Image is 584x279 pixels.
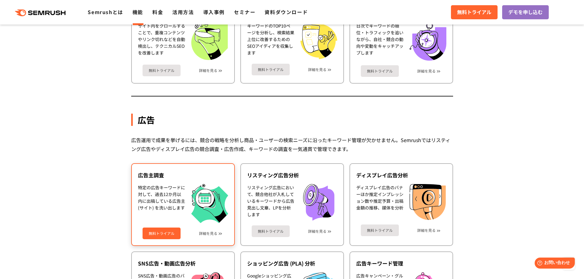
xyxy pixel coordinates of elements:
div: リスティング広告において、競合他社が入札しているキーワードから広告見出し文章、LPを分析します [247,184,294,221]
div: 広告キーワード管理 [356,260,446,267]
span: 無料トライアル [457,8,491,16]
img: サイト診断 [191,22,228,60]
a: 詳細を見る [417,69,436,73]
div: ショッピング広告 (PLA) 分析 [247,260,337,267]
div: 広告 [131,114,453,126]
a: 詳細を見る [308,229,326,233]
div: 日次でキーワードの順位・トラフィックを追いながら、自社・競合の動向や変動をキャッチアップします [356,22,403,61]
img: 広告主調査 [191,184,228,223]
iframe: Help widget launcher [529,255,577,272]
a: 詳細を見る [308,67,326,72]
a: 無料トライアル [143,65,181,76]
div: 広告主調査 [138,172,228,179]
img: ディスプレイ広告分析 [410,184,446,220]
img: 順位計測 [410,22,446,61]
div: リスティング広告分析 [247,172,337,179]
a: 活用方法 [172,8,194,16]
div: ディスプレイ広告分析 [356,172,446,179]
a: 無料トライアル [361,65,399,77]
div: SNS広告・動画広告分析 [138,260,228,267]
div: キーワードのTOP10ページを分析し、検索結果上位に改善するためのSEOアイディアを収集します [247,22,294,59]
div: サイト内をクロールすることで、重複コンテンツやリンク切れなどを自動検出し、テクニカルSEOを改善します [138,22,185,60]
a: 詳細を見る [417,228,436,232]
a: 無料トライアル [361,224,399,236]
div: 広告運用で成果を挙げるには、競合の戦略を分析し商品・ユーザーの検索ニーズに沿ったキーワード管理が欠かせません。Semrushではリスティング広告やディスプレイ広告の競合調査・広告作成、キーワード... [131,136,453,153]
a: デモを申し込む [502,5,549,19]
a: 詳細を見る [199,231,217,236]
a: 資料ダウンロード [265,8,308,16]
a: 無料トライアル [143,228,181,239]
a: 詳細を見る [199,68,217,73]
a: 導入事例 [203,8,225,16]
img: ページ改善提案 [300,22,337,59]
a: 機能 [132,8,143,16]
img: リスティング広告分析 [300,184,337,221]
a: 無料トライアル [252,225,290,237]
a: 無料トライアル [252,64,290,75]
a: 無料トライアル [451,5,498,19]
div: 特定の広告キーワードに対して、過去12か月以内に出稿している広告主 (サイト) を洗い出します [138,184,185,223]
a: 料金 [152,8,163,16]
a: Semrushとは [88,8,123,16]
div: ディスプレイ広告のバナーほか推定インプレッション数や推定予算・出稿金額の推移、媒体を分析 [356,184,403,220]
a: セミナー [234,8,255,16]
span: デモを申し込む [508,8,543,16]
